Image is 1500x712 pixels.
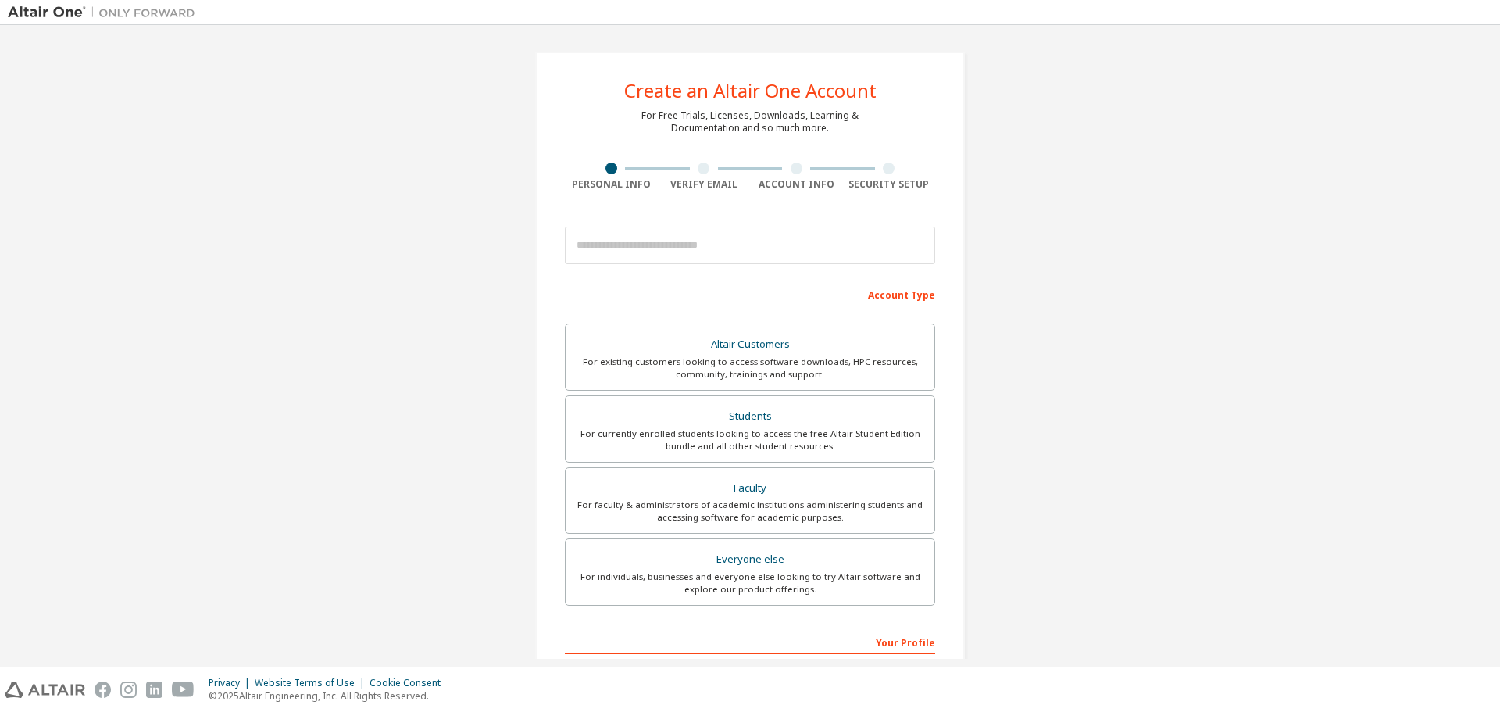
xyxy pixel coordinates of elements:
img: facebook.svg [95,682,111,698]
div: For individuals, businesses and everyone else looking to try Altair software and explore our prod... [575,571,925,596]
div: Everyone else [575,549,925,571]
img: altair_logo.svg [5,682,85,698]
div: Account Info [750,178,843,191]
img: youtube.svg [172,682,195,698]
img: linkedin.svg [146,682,162,698]
div: Altair Customers [575,334,925,356]
div: Personal Info [565,178,658,191]
div: Account Type [565,281,935,306]
div: For Free Trials, Licenses, Downloads, Learning & Documentation and so much more. [641,109,859,134]
div: Cookie Consent [370,677,450,689]
img: instagram.svg [120,682,137,698]
div: Security Setup [843,178,936,191]
div: Create an Altair One Account [624,81,877,100]
div: Website Terms of Use [255,677,370,689]
div: For faculty & administrators of academic institutions administering students and accessing softwa... [575,499,925,524]
div: Verify Email [658,178,751,191]
div: Your Profile [565,629,935,654]
p: © 2025 Altair Engineering, Inc. All Rights Reserved. [209,689,450,703]
div: For existing customers looking to access software downloads, HPC resources, community, trainings ... [575,356,925,381]
div: For currently enrolled students looking to access the free Altair Student Edition bundle and all ... [575,428,925,453]
div: Faculty [575,478,925,499]
img: Altair One [8,5,203,20]
div: Students [575,406,925,428]
div: Privacy [209,677,255,689]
